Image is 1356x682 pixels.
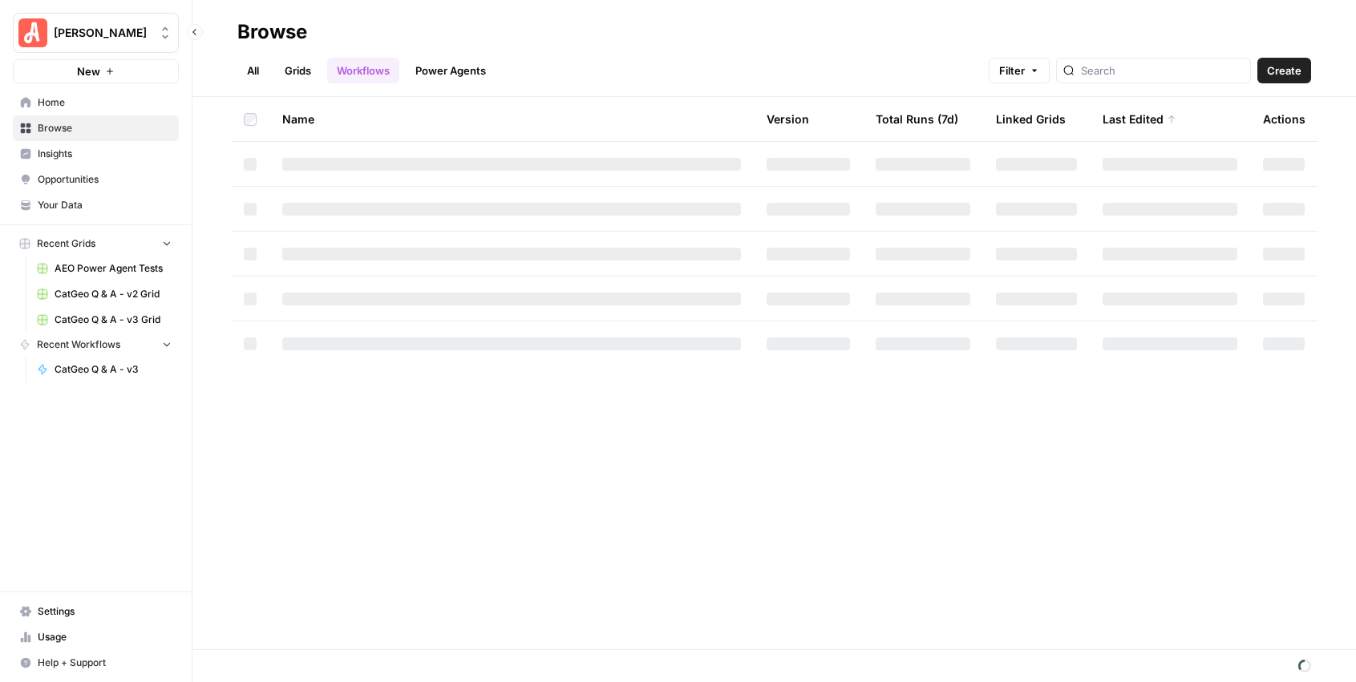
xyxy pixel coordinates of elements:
button: Filter [989,58,1050,83]
a: Settings [13,599,179,624]
span: Usage [38,630,172,644]
span: Recent Workflows [37,337,120,352]
button: Workspace: Angi [13,13,179,53]
button: Help + Support [13,650,179,676]
a: Insights [13,141,179,167]
a: Browse [13,115,179,141]
span: Your Data [38,198,172,212]
img: Angi Logo [18,18,47,47]
div: Total Runs (7d) [876,97,958,141]
a: AEO Power Agent Tests [30,256,179,281]
span: Recent Grids [37,236,95,251]
a: Workflows [327,58,399,83]
a: CatGeo Q & A - v3 Grid [30,307,179,333]
a: Home [13,90,179,115]
a: Grids [275,58,321,83]
a: All [237,58,269,83]
div: Name [282,97,741,141]
a: Power Agents [406,58,496,83]
a: CatGeo Q & A - v3 [30,357,179,382]
div: Browse [237,19,307,45]
div: Last Edited [1103,97,1176,141]
span: CatGeo Q & A - v3 Grid [55,313,172,327]
span: Opportunities [38,172,172,187]
a: Opportunities [13,167,179,192]
span: Settings [38,604,172,619]
span: Create [1267,63,1301,79]
span: AEO Power Agent Tests [55,261,172,276]
span: Insights [38,147,172,161]
button: New [13,59,179,83]
div: Version [767,97,809,141]
button: Recent Workflows [13,333,179,357]
span: Filter [999,63,1025,79]
span: [PERSON_NAME] [54,25,151,41]
a: Your Data [13,192,179,218]
span: Home [38,95,172,110]
span: New [77,63,100,79]
div: Linked Grids [996,97,1066,141]
span: CatGeo Q & A - v2 Grid [55,287,172,301]
span: Browse [38,121,172,135]
span: CatGeo Q & A - v3 [55,362,172,377]
a: CatGeo Q & A - v2 Grid [30,281,179,307]
div: Actions [1263,97,1305,141]
span: Help + Support [38,656,172,670]
button: Recent Grids [13,232,179,256]
input: Search [1081,63,1244,79]
button: Create [1257,58,1311,83]
a: Usage [13,624,179,650]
